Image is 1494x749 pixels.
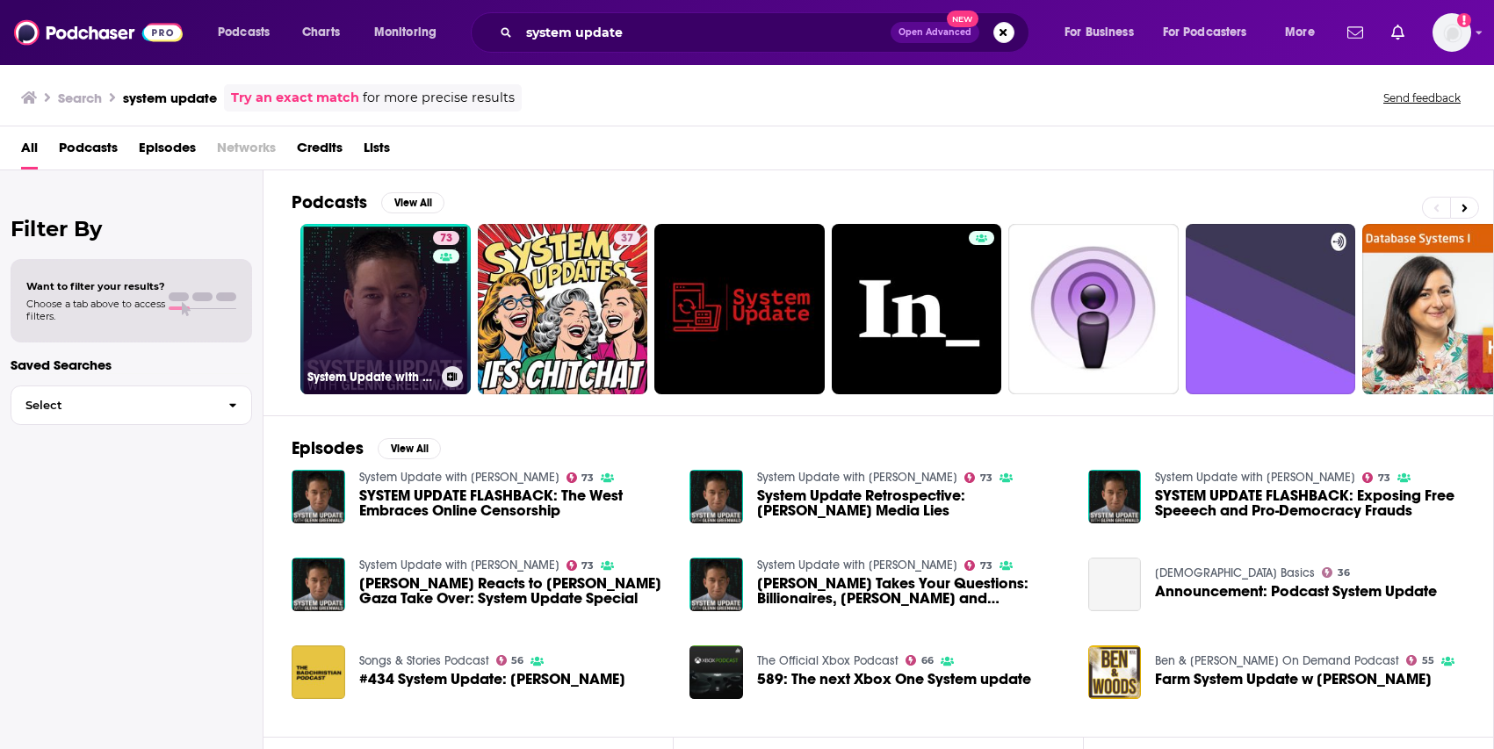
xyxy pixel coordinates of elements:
[291,18,350,47] a: Charts
[581,474,594,482] span: 73
[496,655,524,666] a: 56
[964,560,992,571] a: 73
[307,370,435,385] h3: System Update with [PERSON_NAME]
[947,11,978,27] span: New
[14,16,183,49] a: Podchaser - Follow, Share and Rate Podcasts
[139,133,196,169] a: Episodes
[980,562,992,570] span: 73
[757,488,1067,518] a: System Update Retrospective: Glenn DEBUNKS Media Lies
[292,470,345,523] img: SYSTEM UPDATE FLASHBACK: The West Embraces Online Censorship
[11,400,214,411] span: Select
[511,657,523,665] span: 56
[378,438,441,459] button: View All
[300,224,471,394] a: 73System Update with [PERSON_NAME]
[1433,13,1471,52] button: Show profile menu
[757,558,957,573] a: System Update with Glenn Greenwald
[906,655,934,666] a: 66
[359,576,669,606] a: Glenn Reacts to Trump's Gaza Take Over: System Update Special
[899,28,971,37] span: Open Advanced
[1285,20,1315,45] span: More
[1155,584,1437,599] span: Announcement: Podcast System Update
[621,230,633,248] span: 37
[1322,567,1350,578] a: 36
[292,645,345,699] img: #434 System Update: Aaron Gillespie
[217,133,276,169] span: Networks
[362,18,459,47] button: open menu
[567,472,595,483] a: 73
[21,133,38,169] a: All
[1155,488,1465,518] a: SYSTEM UPDATE FLASHBACK: Exposing Free Speeech and Pro-Democracy Frauds
[218,20,270,45] span: Podcasts
[206,18,292,47] button: open menu
[1338,569,1350,577] span: 36
[1340,18,1370,47] a: Show notifications dropdown
[292,437,441,459] a: EpisodesView All
[1155,672,1432,687] a: Farm System Update w Kevin Charity
[1088,470,1142,523] img: SYSTEM UPDATE FLASHBACK: Exposing Free Speeech and Pro-Democracy Frauds
[1406,655,1434,666] a: 55
[757,672,1031,687] a: 589: The next Xbox One System update
[1088,558,1142,611] a: Announcement: Podcast System Update
[689,558,743,611] img: Glenn Takes Your Questions: Billionaires, Bari Weiss and Journalism | SYSTEM UPDATE #509
[921,657,934,665] span: 66
[359,576,669,606] span: [PERSON_NAME] Reacts to [PERSON_NAME] Gaza Take Over: System Update Special
[567,560,595,571] a: 73
[11,356,252,373] p: Saved Searches
[359,672,625,687] span: #434 System Update: [PERSON_NAME]
[292,191,367,213] h2: Podcasts
[292,437,364,459] h2: Episodes
[11,385,252,425] button: Select
[1065,20,1134,45] span: For Business
[440,230,452,248] span: 73
[980,474,992,482] span: 73
[1422,657,1434,665] span: 55
[581,562,594,570] span: 73
[363,88,515,108] span: for more precise results
[59,133,118,169] a: Podcasts
[359,488,669,518] a: SYSTEM UPDATE FLASHBACK: The West Embraces Online Censorship
[757,470,957,485] a: System Update with Glenn Greenwald
[302,20,340,45] span: Charts
[1155,653,1399,668] a: Ben & Woods On Demand Podcast
[614,231,640,245] a: 37
[359,672,625,687] a: #434 System Update: Aaron Gillespie
[1457,13,1471,27] svg: Add a profile image
[1155,470,1355,485] a: System Update with Glenn Greenwald
[689,470,743,523] img: System Update Retrospective: Glenn DEBUNKS Media Lies
[757,576,1067,606] span: [PERSON_NAME] Takes Your Questions: Billionaires, [PERSON_NAME] and Journalism | SYSTEM UPDATE #509
[964,472,992,483] a: 73
[359,470,559,485] a: System Update with Glenn Greenwald
[297,133,343,169] a: Credits
[26,298,165,322] span: Choose a tab above to access filters.
[359,558,559,573] a: System Update with Glenn Greenwald
[292,558,345,611] a: Glenn Reacts to Trump's Gaza Take Over: System Update Special
[1384,18,1411,47] a: Show notifications dropdown
[757,653,899,668] a: The Official Xbox Podcast
[1378,90,1466,105] button: Send feedback
[689,645,743,699] a: 589: The next Xbox One System update
[1378,474,1390,482] span: 73
[1273,18,1337,47] button: open menu
[292,191,444,213] a: PodcastsView All
[757,576,1067,606] a: Glenn Takes Your Questions: Billionaires, Bari Weiss and Journalism | SYSTEM UPDATE #509
[1163,20,1247,45] span: For Podcasters
[757,488,1067,518] span: System Update Retrospective: [PERSON_NAME] Media Lies
[123,90,217,106] h3: system update
[1088,645,1142,699] img: Farm System Update w Kevin Charity
[1362,472,1390,483] a: 73
[433,231,459,245] a: 73
[891,22,979,43] button: Open AdvancedNew
[1155,565,1315,580] a: Bible Basics
[1433,13,1471,52] img: User Profile
[1151,18,1273,47] button: open menu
